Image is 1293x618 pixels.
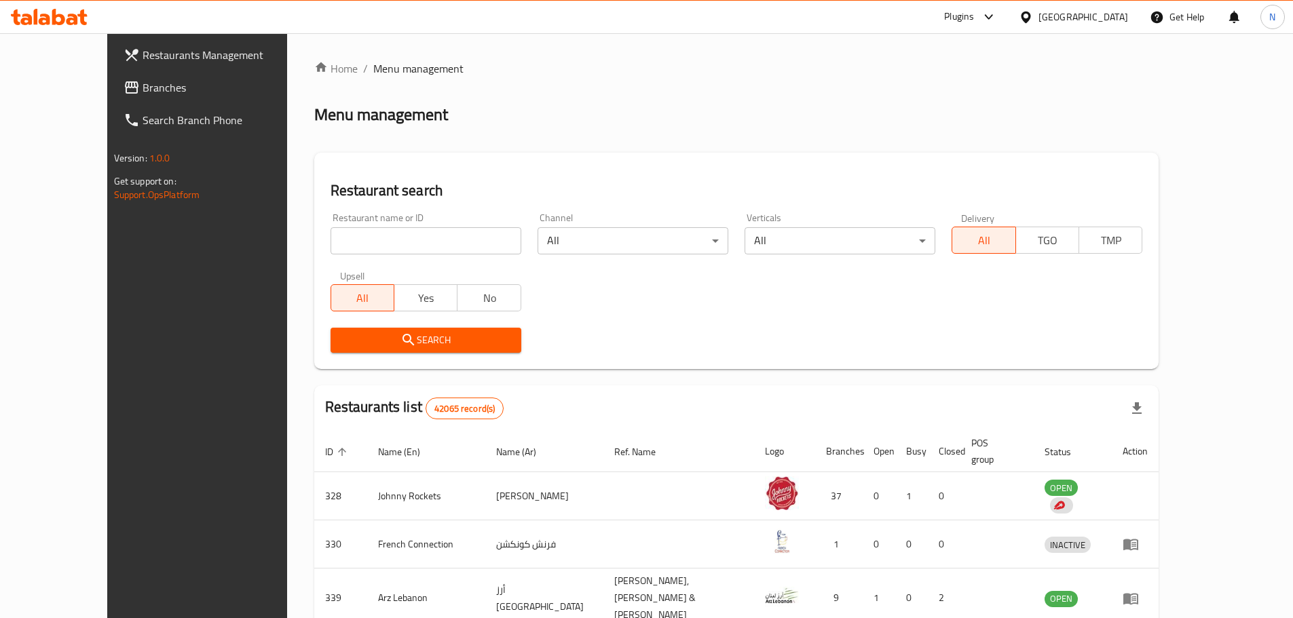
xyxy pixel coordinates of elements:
td: 0 [895,520,928,568]
td: فرنش كونكشن [485,520,603,568]
div: Plugins [944,9,974,25]
img: Arz Lebanon [765,579,799,613]
h2: Restaurants list [325,397,504,419]
span: OPEN [1045,591,1078,606]
nav: breadcrumb [314,60,1159,77]
span: Branches [143,79,312,96]
th: Open [863,431,895,472]
span: INACTIVE [1045,537,1091,553]
div: Export file [1121,392,1153,425]
td: 0 [863,472,895,520]
div: Menu [1123,536,1148,552]
td: 37 [815,472,863,520]
th: Busy [895,431,928,472]
a: Home [314,60,358,77]
button: All [952,227,1015,254]
span: Version: [114,149,147,167]
span: All [337,288,389,308]
span: 1.0.0 [149,149,170,167]
span: OPEN [1045,480,1078,496]
span: Ref. Name [614,444,673,460]
li: / [363,60,368,77]
div: OPEN [1045,480,1078,496]
a: Search Branch Phone [113,104,323,136]
a: Restaurants Management [113,39,323,71]
div: Menu [1123,590,1148,606]
label: Delivery [961,213,995,223]
td: [PERSON_NAME] [485,472,603,520]
span: TMP [1085,231,1137,250]
button: No [457,284,521,311]
td: French Connection [367,520,486,568]
button: TMP [1079,227,1142,254]
span: Name (En) [378,444,438,460]
label: Upsell [340,271,365,280]
span: Search [341,332,510,349]
div: INACTIVE [1045,537,1091,553]
span: Search Branch Phone [143,112,312,128]
div: [GEOGRAPHIC_DATA] [1038,9,1128,24]
a: Support.OpsPlatform [114,186,200,204]
span: Restaurants Management [143,47,312,63]
span: TGO [1022,231,1074,250]
td: 1 [895,472,928,520]
th: Logo [754,431,815,472]
img: Johnny Rockets [765,476,799,510]
td: Johnny Rockets [367,472,486,520]
span: Yes [400,288,452,308]
td: 1 [815,520,863,568]
div: All [745,227,935,254]
img: delivery hero logo [1053,499,1065,511]
a: Branches [113,71,323,104]
button: TGO [1015,227,1079,254]
div: Indicates that the vendor menu management has been moved to DH Catalog service [1050,497,1073,514]
span: Status [1045,444,1089,460]
button: All [331,284,394,311]
div: OPEN [1045,591,1078,607]
span: No [463,288,515,308]
img: French Connection [765,524,799,558]
td: 0 [928,472,960,520]
span: 42065 record(s) [426,402,503,415]
span: Menu management [373,60,464,77]
div: All [538,227,728,254]
button: Yes [394,284,457,311]
th: Branches [815,431,863,472]
td: 330 [314,520,367,568]
td: 328 [314,472,367,520]
input: Search for restaurant name or ID.. [331,227,521,254]
td: 0 [928,520,960,568]
th: Closed [928,431,960,472]
span: Get support on: [114,172,176,190]
span: ID [325,444,351,460]
span: All [958,231,1010,250]
span: N [1269,9,1275,24]
button: Search [331,328,521,353]
div: Total records count [426,398,504,419]
td: 0 [863,520,895,568]
th: Action [1112,431,1159,472]
h2: Menu management [314,104,448,125]
span: POS group [971,435,1017,467]
span: Name (Ar) [496,444,554,460]
h2: Restaurant search [331,180,1143,201]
